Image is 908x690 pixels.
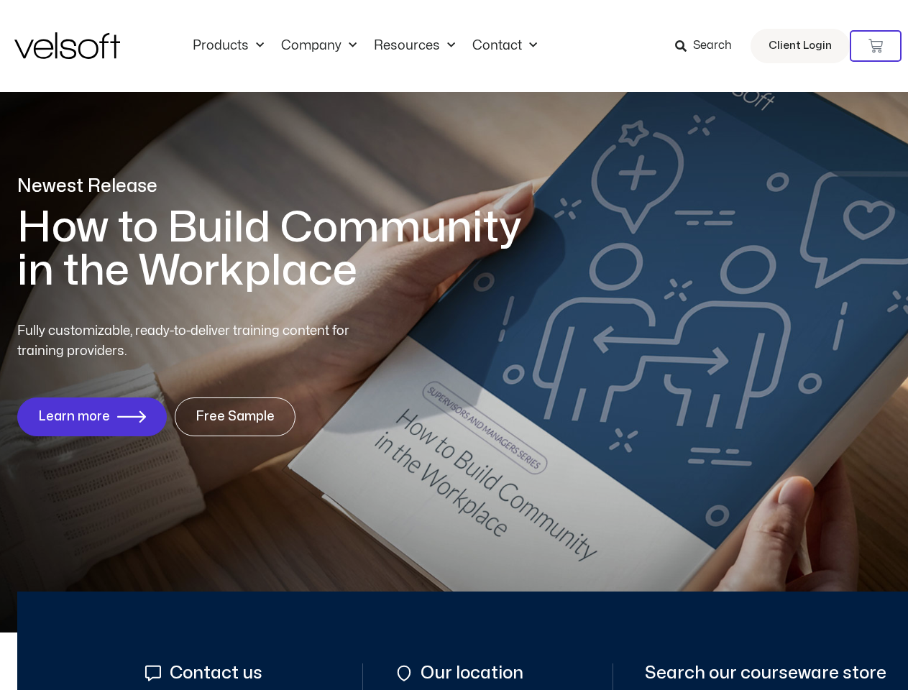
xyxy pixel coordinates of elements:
[272,38,365,54] a: CompanyMenu Toggle
[675,34,742,58] a: Search
[184,38,546,54] nav: Menu
[17,174,542,199] p: Newest Release
[166,663,262,683] span: Contact us
[38,410,110,424] span: Learn more
[175,397,295,436] a: Free Sample
[751,29,850,63] a: Client Login
[365,38,464,54] a: ResourcesMenu Toggle
[184,38,272,54] a: ProductsMenu Toggle
[464,38,546,54] a: ContactMenu Toggle
[645,663,886,683] span: Search our courseware store
[693,37,732,55] span: Search
[17,397,167,436] a: Learn more
[417,663,523,683] span: Our location
[769,37,832,55] span: Client Login
[17,206,542,293] h1: How to Build Community in the Workplace
[17,321,375,362] p: Fully customizable, ready-to-deliver training content for training providers.
[196,410,275,424] span: Free Sample
[14,32,120,59] img: Velsoft Training Materials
